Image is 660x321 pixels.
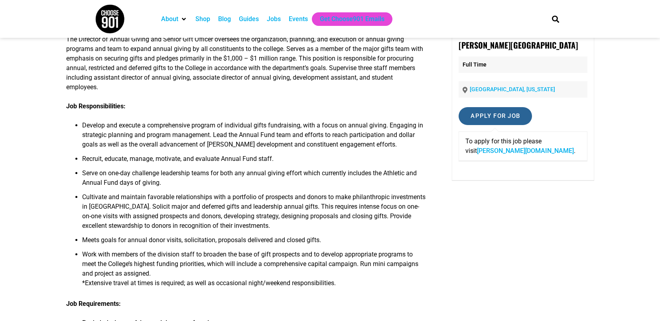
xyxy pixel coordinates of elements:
[157,12,538,26] nav: Main nav
[161,14,178,24] a: About
[239,14,259,24] a: Guides
[289,14,308,24] a: Events
[195,14,210,24] a: Shop
[82,235,426,250] li: Meets goals for annual donor visits, solicitation, proposals delivered and closed gifts.
[459,107,532,125] input: Apply for job
[465,137,580,156] p: To apply for this job please visit .
[477,147,574,155] a: [PERSON_NAME][DOMAIN_NAME]
[82,121,426,154] li: Develop and execute a comprehensive program of individual gifts fundraising, with a focus on annu...
[66,35,426,92] p: The Director of Annual Giving and Senior Gift Officer oversees the organization, planning, and ex...
[82,154,426,168] li: Recruit, educate, manage, motivate, and evaluate Annual Fund staff.
[66,102,126,110] strong: Job Responsibilities:
[82,250,426,293] li: Work with members of the division staff to broaden the base of gift prospects and to develop appr...
[82,168,426,192] li: Serve on one-day challenge leadership teams for both any annual giving effort which currently inc...
[470,86,555,92] a: [GEOGRAPHIC_DATA], [US_STATE]
[82,192,426,235] li: Cultivate and maintain favorable relationships with a portfolio of prospects and donors to make p...
[218,14,231,24] a: Blog
[459,57,587,73] p: Full Time
[549,12,562,25] div: Search
[157,12,191,26] div: About
[66,300,121,307] strong: Job Requirements:
[459,39,578,51] strong: [PERSON_NAME][GEOGRAPHIC_DATA]
[320,14,384,24] a: Get Choose901 Emails
[267,14,281,24] a: Jobs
